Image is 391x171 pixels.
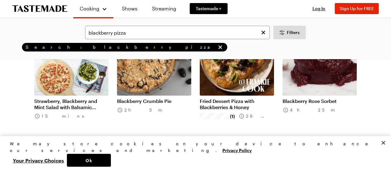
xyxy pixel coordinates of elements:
[12,5,67,12] a: To Tastemade Home Page
[117,98,191,104] a: Blackberry Crumble Pie
[260,29,267,36] button: Clear search
[340,6,374,11] span: Sign Up for FREE
[283,98,357,104] a: Blackberry Rose Sorbet
[26,44,216,50] span: Search: blackberry pizza
[307,6,331,12] button: Log In
[10,140,376,167] div: Privacy
[377,136,390,150] button: Close
[79,2,107,15] button: Cooking
[217,44,224,51] button: remove Search: blackberry pizza
[222,147,252,153] a: More information about your privacy, opens in a new tab
[10,154,67,167] button: Your Privacy Choices
[80,6,99,11] span: Cooking
[312,6,325,11] span: Log In
[335,3,379,14] button: Sign Up for FREE
[273,26,306,39] button: Desktop filters
[67,154,111,167] button: Ok
[196,6,221,12] span: Tastemade +
[200,98,274,110] a: Fried Dessert Pizza with Blackberries & Honey
[85,26,270,39] input: Search for a Recipe
[10,140,376,154] div: We may store cookies on your device to enhance our services and marketing.
[190,3,228,14] a: Tastemade +
[34,98,108,110] a: Strawberry, Blackberry and Mint Salad with Balsamic Vinaigrette
[287,29,300,36] span: Filters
